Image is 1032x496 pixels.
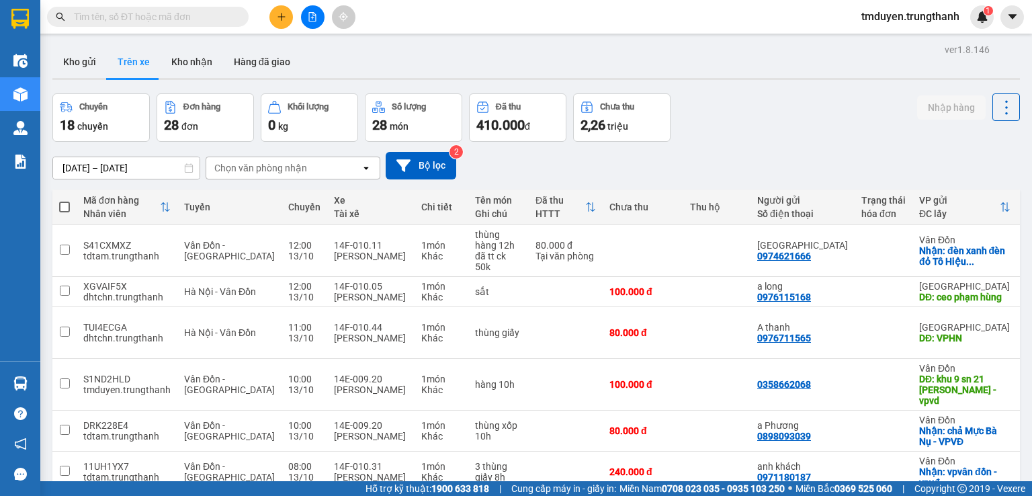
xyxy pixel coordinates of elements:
div: Khác [421,251,462,261]
div: 0974621666 [757,251,811,261]
span: aim [339,12,348,22]
div: 1 món [421,374,462,384]
button: file-add [301,5,325,29]
div: 11UH1YX7 [83,461,171,472]
div: 13/10 [288,431,320,442]
span: Vân Đồn - [GEOGRAPHIC_DATA] [184,374,275,395]
div: DĐ: VPHN [919,333,1010,343]
div: thùng xốp 10h [475,420,522,442]
span: Vân Đồn - [GEOGRAPHIC_DATA] [184,420,275,442]
div: Tuyến [184,202,275,212]
span: 28 [372,117,387,133]
div: 240.000 đ [609,466,677,477]
div: [PERSON_NAME] [334,431,408,442]
div: 100.000 đ [609,379,677,390]
strong: 0369 525 060 [834,483,892,494]
span: 410.000 [476,117,525,133]
div: [PERSON_NAME] [334,292,408,302]
div: XGVAIF5X [83,281,171,292]
div: 12:00 [288,240,320,251]
div: Vân Đồn [919,235,1010,245]
div: 12:00 [288,281,320,292]
div: 14F-010.11 [334,240,408,251]
div: tdtam.trungthanh [83,251,171,261]
div: 14F-010.44 [334,322,408,333]
div: 11:00 [288,322,320,333]
div: TUI4ECGA [83,322,171,333]
div: S1ND2HLD [83,374,171,384]
div: Khác [421,384,462,395]
span: 0 [268,117,275,133]
div: 1 món [421,322,462,333]
div: VP gửi [919,195,1000,206]
img: warehouse-icon [13,121,28,135]
div: Khác [421,431,462,442]
div: Vân Đồn [919,415,1010,425]
div: đã tt ck 50k [475,251,522,272]
span: caret-down [1006,11,1019,23]
div: Nhận: vpvân đồn - vpvđ [919,466,1010,488]
span: đ [525,121,530,132]
button: Chuyến18chuyến [52,93,150,142]
div: dhtchn.trungthanh [83,333,171,343]
button: Trên xe [107,46,161,78]
div: thùng hàng 12h [475,229,522,251]
button: plus [269,5,293,29]
button: aim [332,5,355,29]
img: warehouse-icon [13,87,28,101]
div: [PERSON_NAME] [334,251,408,261]
button: Kho nhận [161,46,223,78]
span: question-circle [14,407,27,420]
span: Miền Bắc [795,481,892,496]
input: Select a date range. [53,157,200,179]
div: 0971180187 [757,472,811,483]
div: DĐ: khu 9 sn 21 lý anh tông - vpvd [919,374,1010,406]
img: warehouse-icon [13,376,28,390]
div: 14E-009.20 [334,374,408,384]
span: search [56,12,65,22]
div: dhtchn.trungthanh [83,292,171,302]
div: 10:00 [288,374,320,384]
span: plus [277,12,286,22]
div: 08:00 [288,461,320,472]
button: Hàng đã giao [223,46,301,78]
strong: 1900 633 818 [431,483,489,494]
span: tmduyen.trungthanh [851,8,970,25]
span: triệu [607,121,628,132]
div: Thu hộ [690,202,744,212]
div: Chọn văn phòng nhận [214,161,307,175]
span: Vân Đồn - [GEOGRAPHIC_DATA] [184,461,275,483]
div: Người gửi [757,195,848,206]
div: Tài xế [334,208,408,219]
span: | [499,481,501,496]
button: Đơn hàng28đơn [157,93,254,142]
div: [PERSON_NAME] [334,384,408,395]
div: [GEOGRAPHIC_DATA] [919,281,1010,292]
div: 100.000 đ [609,286,677,297]
div: Vân Đồn [919,456,1010,466]
span: ⚪️ [788,486,792,491]
span: 1 [986,6,990,15]
div: Nhân viên [83,208,160,219]
div: 1 món [421,281,462,292]
div: Chưa thu [609,202,677,212]
div: sắt [475,286,522,297]
div: ĐC lấy [919,208,1000,219]
span: file-add [308,12,317,22]
th: Toggle SortBy [77,190,177,225]
div: Chi tiết [421,202,462,212]
span: Cung cấp máy in - giấy in: [511,481,616,496]
div: 13/10 [288,292,320,302]
div: hàng 10h [475,379,522,390]
div: 80.000 đ [609,327,677,338]
span: Hà Nội - Vân Đồn [184,286,256,297]
div: S41CXMXZ [83,240,171,251]
span: notification [14,438,27,450]
span: đơn [181,121,198,132]
button: Số lượng28món [365,93,462,142]
div: Ghi chú [475,208,522,219]
span: chuyến [77,121,108,132]
div: 80.000 đ [535,240,596,251]
div: thùng giấy [475,327,522,338]
th: Toggle SortBy [529,190,603,225]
